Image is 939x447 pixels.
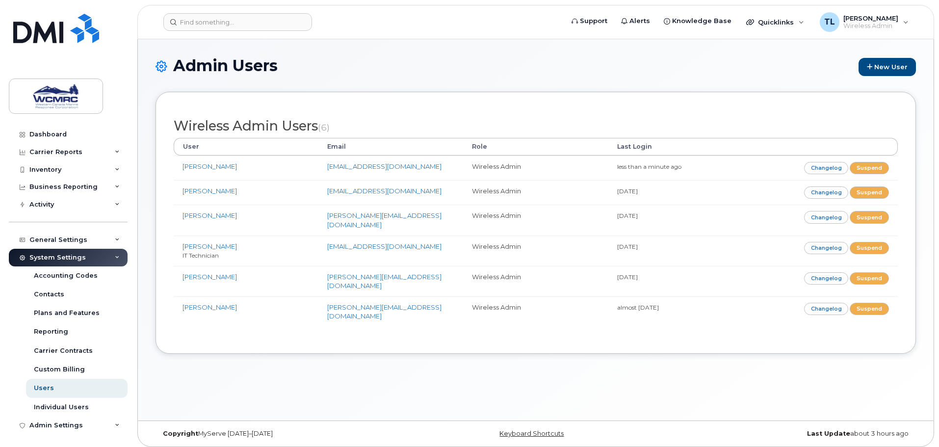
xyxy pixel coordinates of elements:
[183,273,237,281] a: [PERSON_NAME]
[183,187,237,195] a: [PERSON_NAME]
[463,180,608,205] td: Wireless Admin
[804,303,849,315] a: Changelog
[804,186,849,199] a: Changelog
[804,272,849,285] a: Changelog
[318,122,330,132] small: (6)
[850,186,889,199] a: Suspend
[804,162,849,174] a: Changelog
[850,211,889,223] a: Suspend
[183,211,237,219] a: [PERSON_NAME]
[850,162,889,174] a: Suspend
[327,162,442,170] a: [EMAIL_ADDRESS][DOMAIN_NAME]
[850,242,889,254] a: Suspend
[327,242,442,250] a: [EMAIL_ADDRESS][DOMAIN_NAME]
[859,58,916,76] a: New User
[163,430,198,437] strong: Copyright
[327,273,442,290] a: [PERSON_NAME][EMAIL_ADDRESS][DOMAIN_NAME]
[850,303,889,315] a: Suspend
[327,303,442,320] a: [PERSON_NAME][EMAIL_ADDRESS][DOMAIN_NAME]
[850,272,889,285] a: Suspend
[463,266,608,296] td: Wireless Admin
[174,119,898,133] h2: Wireless Admin Users
[183,252,219,259] small: IT Technician
[463,156,608,180] td: Wireless Admin
[183,303,237,311] a: [PERSON_NAME]
[327,211,442,229] a: [PERSON_NAME][EMAIL_ADDRESS][DOMAIN_NAME]
[156,430,409,438] div: MyServe [DATE]–[DATE]
[804,211,849,223] a: Changelog
[499,430,564,437] a: Keyboard Shortcuts
[174,138,318,156] th: User
[617,212,638,219] small: [DATE]
[662,430,916,438] div: about 3 hours ago
[617,243,638,250] small: [DATE]
[804,242,849,254] a: Changelog
[463,138,608,156] th: Role
[463,296,608,327] td: Wireless Admin
[617,163,681,170] small: less than a minute ago
[807,430,850,437] strong: Last Update
[156,57,916,76] h1: Admin Users
[617,187,638,195] small: [DATE]
[617,304,659,311] small: almost [DATE]
[327,187,442,195] a: [EMAIL_ADDRESS][DOMAIN_NAME]
[183,242,237,250] a: [PERSON_NAME]
[608,138,753,156] th: Last Login
[318,138,463,156] th: Email
[183,162,237,170] a: [PERSON_NAME]
[463,236,608,266] td: Wireless Admin
[463,205,608,235] td: Wireless Admin
[617,273,638,281] small: [DATE]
